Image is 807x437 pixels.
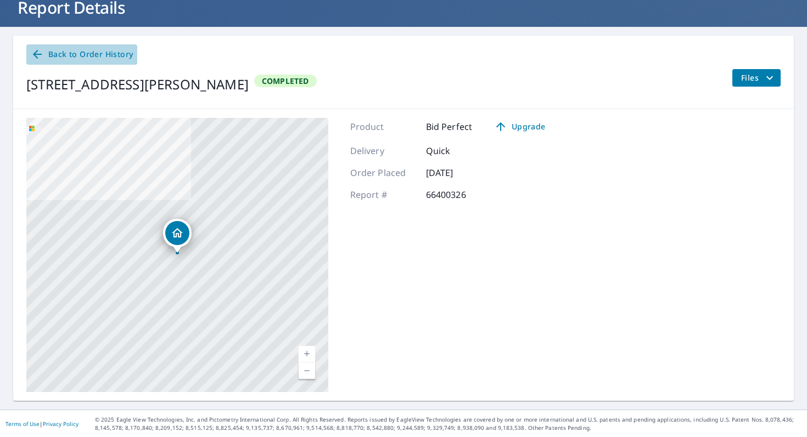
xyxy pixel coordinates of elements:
span: Completed [255,76,316,86]
a: Back to Order History [26,44,137,65]
button: filesDropdownBtn-66400326 [732,69,781,87]
p: Report # [350,188,416,201]
a: Current Level 17, Zoom Out [299,362,315,379]
p: Product [350,120,416,133]
a: Privacy Policy [43,420,79,428]
p: Bid Perfect [426,120,473,133]
div: [STREET_ADDRESS][PERSON_NAME] [26,75,249,94]
div: Dropped pin, building 1, Residential property, 2106 State Route 4 Fort Edward, NY 12828 [163,219,192,253]
a: Upgrade [485,118,554,135]
p: Delivery [350,144,416,157]
p: 66400326 [426,188,492,201]
span: Back to Order History [31,48,133,61]
span: Upgrade [492,120,547,133]
p: [DATE] [426,166,492,179]
p: © 2025 Eagle View Technologies, Inc. and Pictometry International Corp. All Rights Reserved. Repo... [95,416,802,432]
span: Files [741,71,776,84]
p: Order Placed [350,166,416,179]
p: Quick [426,144,492,157]
a: Terms of Use [5,420,40,428]
a: Current Level 17, Zoom In [299,346,315,362]
p: | [5,421,79,427]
